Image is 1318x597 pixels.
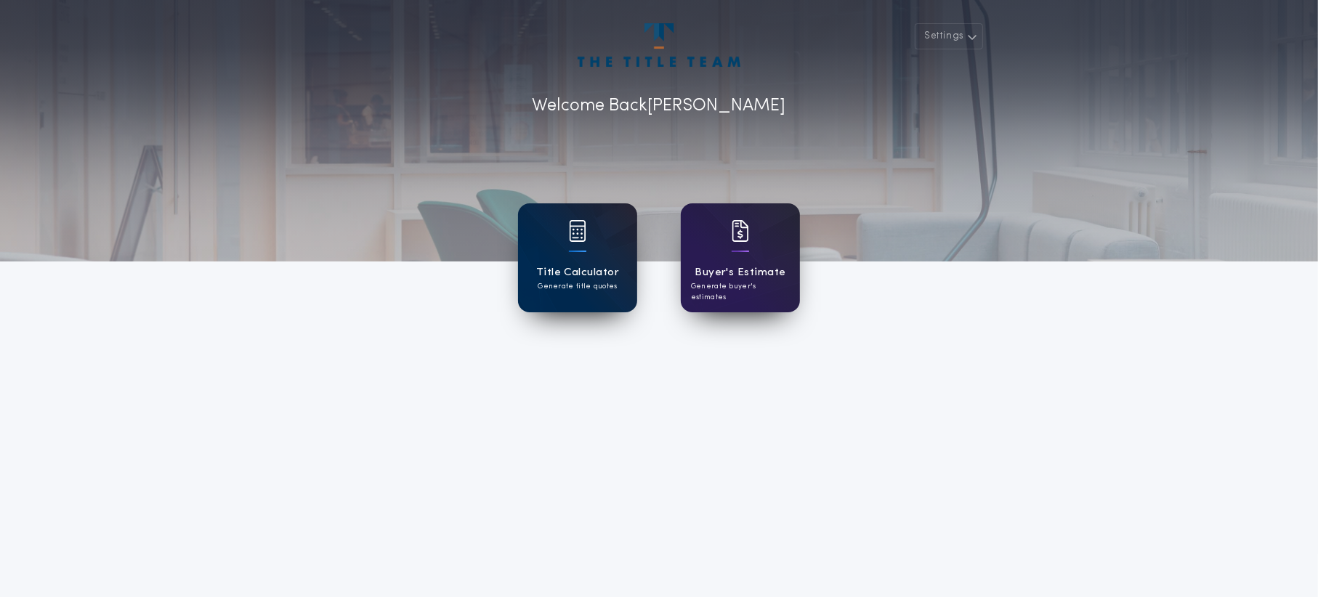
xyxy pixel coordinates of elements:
p: Generate title quotes [538,281,617,292]
a: card iconBuyer's EstimateGenerate buyer's estimates [681,203,800,312]
button: Settings [915,23,983,49]
img: card icon [569,220,586,242]
h1: Buyer's Estimate [695,264,785,281]
p: Generate buyer's estimates [691,281,790,303]
p: Welcome Back [PERSON_NAME] [533,93,786,119]
h1: Title Calculator [536,264,619,281]
img: card icon [732,220,749,242]
img: account-logo [578,23,740,67]
a: card iconTitle CalculatorGenerate title quotes [518,203,637,312]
